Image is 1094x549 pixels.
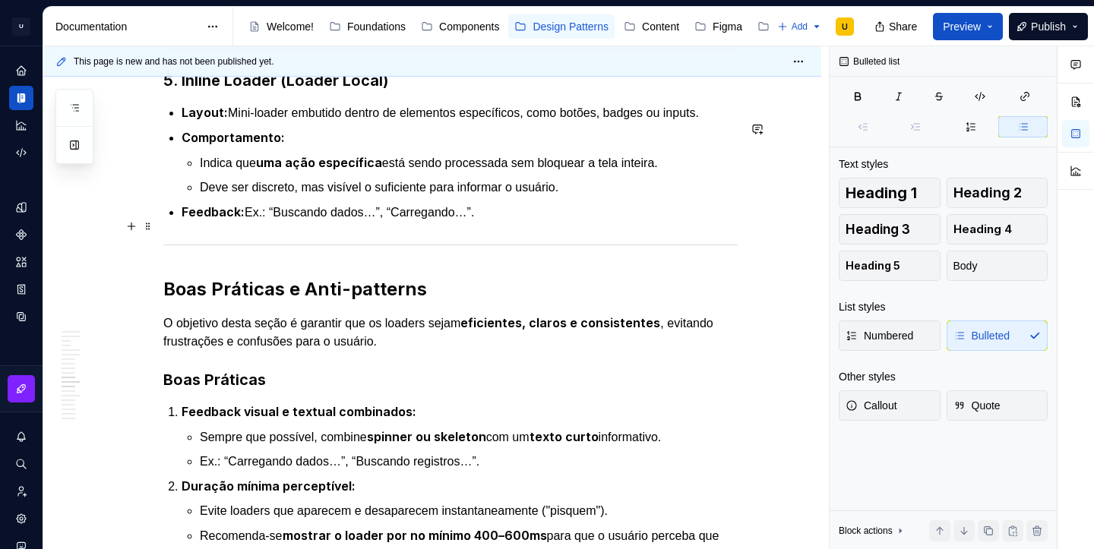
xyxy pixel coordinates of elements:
[842,21,848,33] div: U
[943,19,981,34] span: Preview
[846,222,910,237] span: Heading 3
[242,14,320,39] a: Welcome!
[889,19,917,34] span: Share
[839,320,941,351] button: Numbered
[947,178,1048,208] button: Heading 2
[200,502,738,520] p: Evite loaders que aparecem e desaparecem instantaneamente ("pisquem").
[9,113,33,137] a: Analytics
[713,19,742,34] div: Figma
[751,14,833,39] a: Changelog
[163,71,388,90] strong: 5. Inline Loader (Loader Local)
[74,55,274,68] span: This page is new and has not been published yet.
[12,17,30,36] div: U
[242,11,770,42] div: Page tree
[1009,13,1088,40] button: Publish
[839,156,888,172] div: Text styles
[839,214,941,245] button: Heading 3
[533,19,609,34] div: Design Patterns
[508,14,615,39] a: Design Patterns
[846,328,913,343] span: Numbered
[9,58,33,83] a: Home
[846,258,900,273] span: Heading 5
[182,204,245,219] strong: Feedback:
[347,19,406,34] div: Foundations
[267,19,314,34] div: Welcome!
[839,390,941,421] button: Callout
[163,278,427,300] strong: Boas Práticas e Anti-patterns
[688,14,748,39] a: Figma
[839,251,941,281] button: Heading 5
[618,14,685,39] a: Content
[953,258,978,273] span: Body
[953,185,1022,200] span: Heading 2
[953,222,1012,237] span: Heading 4
[439,19,499,34] div: Components
[182,103,738,122] p: Mini-loader embutido dentro de elementos específicos, como botões, badges ou inputs.
[182,404,416,419] strong: Feedback visual e textual combinados:
[773,16,827,37] button: Add
[9,304,33,329] a: Data sources
[792,21,808,33] span: Add
[933,13,1003,40] button: Preview
[182,105,228,120] strong: Layout:
[9,479,33,503] a: Invite team
[9,277,33,301] a: Storybook stories
[200,428,738,446] p: Sempre que possível, combine com um informativo.
[846,185,917,200] span: Heading 1
[163,371,266,389] strong: Boas Práticas
[947,251,1048,281] button: Body
[1031,19,1066,34] span: Publish
[839,525,893,537] div: Block actions
[9,452,33,476] button: Search ⌘K
[415,14,505,39] a: Components
[9,86,33,110] a: Documentation
[9,424,33,449] button: Notifications
[947,390,1048,421] button: Quote
[642,19,679,34] div: Content
[9,222,33,247] a: Components
[947,214,1048,245] button: Heading 4
[953,398,1001,413] span: Quote
[283,528,547,543] strong: mostrar o loader por no mínimo 400–600ms
[9,195,33,219] a: Design tokens
[839,520,906,541] div: Block actions
[839,178,941,208] button: Heading 1
[460,315,660,330] strong: eficientes, claros e consistentes
[839,299,885,314] div: List styles
[200,153,738,172] p: Indica que está sendo processada sem bloquear a tela inteira.
[3,10,40,43] button: U
[367,429,486,444] strong: spinner ou skeleton
[839,369,896,384] div: Other styles
[182,130,285,145] strong: Comportamento:
[182,203,738,222] p: Ex.: “Buscando dados…”, “Carregando…”.
[9,506,33,531] a: Settings
[256,155,382,170] strong: uma ação específica
[9,250,33,274] a: Assets
[530,429,599,444] strong: texto curto
[163,314,738,351] p: O objetivo desta seção é garantir que os loaders sejam , evitando frustrações e confusões para o ...
[846,398,897,413] span: Callout
[323,14,412,39] a: Foundations
[867,13,927,40] button: Share
[55,19,199,34] div: Documentation
[200,453,738,471] p: Ex.: “Carregando dados…”, “Buscando registros…”.
[200,178,738,197] p: Deve ser discreto, mas visível o suficiente para informar o usuário.
[9,140,33,165] a: Code automation
[182,478,356,494] strong: Duração mínima perceptível:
